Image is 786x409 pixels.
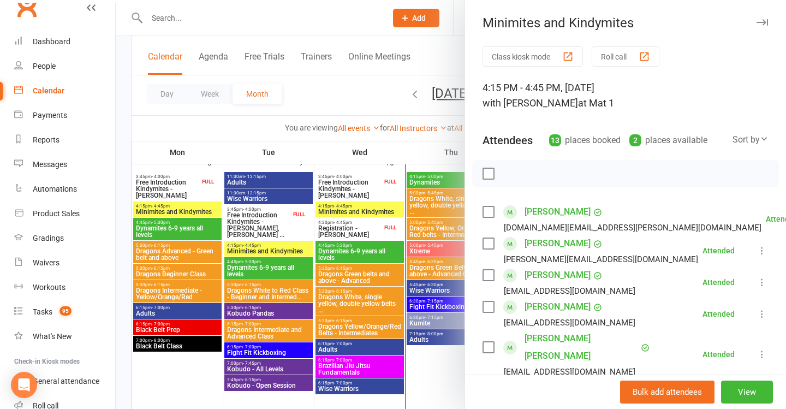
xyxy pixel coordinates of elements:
[483,46,583,67] button: Class kiosk mode
[702,247,735,254] div: Attended
[629,134,641,146] div: 2
[483,97,578,109] span: with [PERSON_NAME]
[33,62,56,70] div: People
[504,221,761,235] div: [DOMAIN_NAME][EMAIL_ADDRESS][PERSON_NAME][DOMAIN_NAME]
[702,278,735,286] div: Attended
[33,185,77,193] div: Automations
[504,365,635,379] div: [EMAIL_ADDRESS][DOMAIN_NAME]
[504,316,635,330] div: [EMAIL_ADDRESS][DOMAIN_NAME]
[14,201,115,226] a: Product Sales
[14,29,115,54] a: Dashboard
[14,79,115,103] a: Calendar
[549,134,561,146] div: 13
[525,298,591,316] a: [PERSON_NAME]
[483,80,769,111] div: 4:15 PM - 4:45 PM, [DATE]
[549,133,621,148] div: places booked
[33,307,52,316] div: Tasks
[721,381,773,404] button: View
[33,86,64,95] div: Calendar
[504,284,635,298] div: [EMAIL_ADDRESS][DOMAIN_NAME]
[14,251,115,275] a: Waivers
[620,381,714,404] button: Bulk add attendees
[33,209,80,218] div: Product Sales
[14,300,115,324] a: Tasks 95
[483,133,533,148] div: Attendees
[702,310,735,318] div: Attended
[14,54,115,79] a: People
[33,258,59,267] div: Waivers
[14,275,115,300] a: Workouts
[33,37,70,46] div: Dashboard
[733,133,769,147] div: Sort by
[525,330,638,365] a: [PERSON_NAME] [PERSON_NAME]
[59,306,72,316] span: 95
[11,372,37,398] div: Open Intercom Messenger
[465,15,786,31] div: Minimites and Kindymites
[33,377,99,386] div: General attendance
[33,283,65,292] div: Workouts
[14,103,115,128] a: Payments
[14,152,115,177] a: Messages
[504,252,698,266] div: [PERSON_NAME][EMAIL_ADDRESS][DOMAIN_NAME]
[525,203,591,221] a: [PERSON_NAME]
[14,369,115,394] a: General attendance kiosk mode
[33,332,72,341] div: What's New
[33,234,64,242] div: Gradings
[525,235,591,252] a: [PERSON_NAME]
[14,177,115,201] a: Automations
[14,324,115,349] a: What's New
[33,111,67,120] div: Payments
[525,266,591,284] a: [PERSON_NAME]
[33,160,67,169] div: Messages
[33,135,59,144] div: Reports
[592,46,659,67] button: Roll call
[14,226,115,251] a: Gradings
[629,133,707,148] div: places available
[14,128,115,152] a: Reports
[578,97,614,109] span: at Mat 1
[702,351,735,358] div: Attended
